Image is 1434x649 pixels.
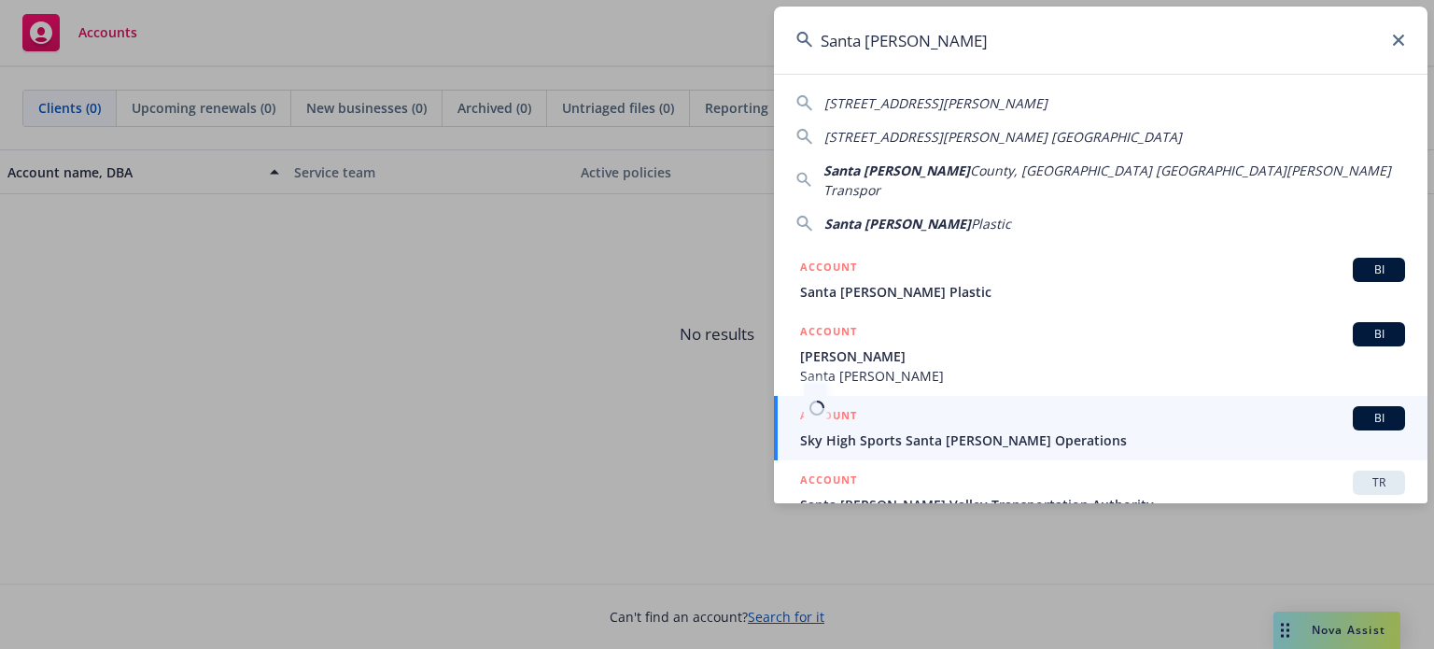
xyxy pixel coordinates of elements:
span: BI [1360,326,1398,343]
span: County, [GEOGRAPHIC_DATA] [GEOGRAPHIC_DATA][PERSON_NAME] Transpor [823,162,1391,199]
span: Santa [PERSON_NAME] [824,215,971,233]
span: Santa [PERSON_NAME] Plastic [800,282,1405,302]
a: ACCOUNTTRSanta [PERSON_NAME] Valley Transportation Authority [774,460,1427,525]
h5: ACCOUNT [800,471,857,493]
span: BI [1360,261,1398,278]
span: [PERSON_NAME] [800,346,1405,366]
h5: ACCOUNT [800,406,857,429]
h5: ACCOUNT [800,258,857,280]
a: ACCOUNTBISky High Sports Santa [PERSON_NAME] Operations [774,396,1427,460]
h5: ACCOUNT [800,322,857,345]
span: [STREET_ADDRESS][PERSON_NAME] [GEOGRAPHIC_DATA] [824,128,1182,146]
span: Sky High Sports Santa [PERSON_NAME] Operations [800,430,1405,450]
span: TR [1360,474,1398,491]
span: Santa [PERSON_NAME] [800,366,1405,386]
span: Santa [PERSON_NAME] Valley Transportation Authority [800,495,1405,515]
span: BI [1360,410,1398,427]
a: ACCOUNTBISanta [PERSON_NAME] Plastic [774,247,1427,312]
span: Santa [PERSON_NAME] [823,162,970,179]
a: ACCOUNTBI[PERSON_NAME]Santa [PERSON_NAME] [774,312,1427,396]
input: Search... [774,7,1427,74]
span: Plastic [971,215,1011,233]
span: [STREET_ADDRESS][PERSON_NAME] [824,94,1047,112]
